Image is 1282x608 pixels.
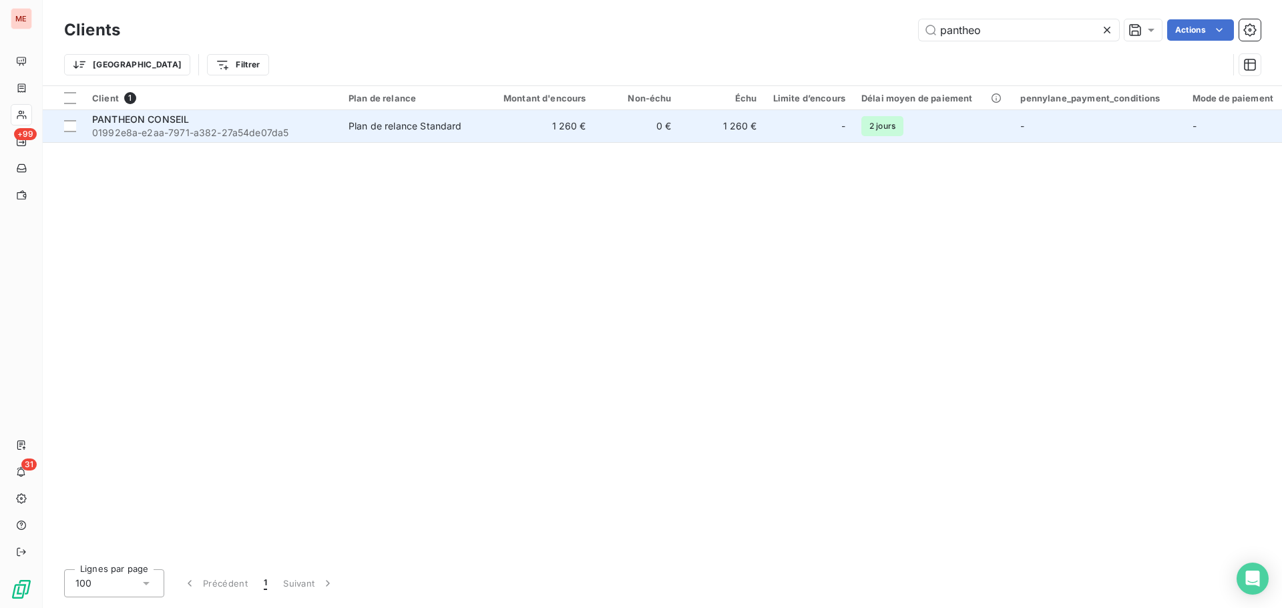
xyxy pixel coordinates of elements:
[594,110,680,142] td: 0 €
[14,128,37,140] span: +99
[21,459,37,471] span: 31
[75,577,91,590] span: 100
[861,116,903,136] span: 2 jours
[861,93,1004,103] div: Délai moyen de paiement
[92,113,189,125] span: PANTHEON CONSEIL
[773,93,845,103] div: Limite d’encours
[175,569,256,597] button: Précédent
[92,126,333,139] span: 01992e8a-e2aa-7971-a382-27a54de07da5
[841,119,845,133] span: -
[256,569,275,597] button: 1
[479,110,594,142] td: 1 260 €
[92,93,119,103] span: Client
[11,579,32,600] img: Logo LeanPay
[1020,120,1024,131] span: -
[1193,120,1197,131] span: -
[207,54,268,75] button: Filtrer
[11,8,32,29] div: ME
[1237,563,1269,595] div: Open Intercom Messenger
[64,18,120,42] h3: Clients
[487,93,586,103] div: Montant d'encours
[349,93,471,103] div: Plan de relance
[680,110,765,142] td: 1 260 €
[688,93,757,103] div: Échu
[64,54,190,75] button: [GEOGRAPHIC_DATA]
[275,569,343,597] button: Suivant
[1020,93,1176,103] div: pennylane_payment_conditions
[919,19,1119,41] input: Rechercher
[349,119,462,133] div: Plan de relance Standard
[1167,19,1234,41] button: Actions
[264,577,267,590] span: 1
[124,92,136,104] span: 1
[602,93,672,103] div: Non-échu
